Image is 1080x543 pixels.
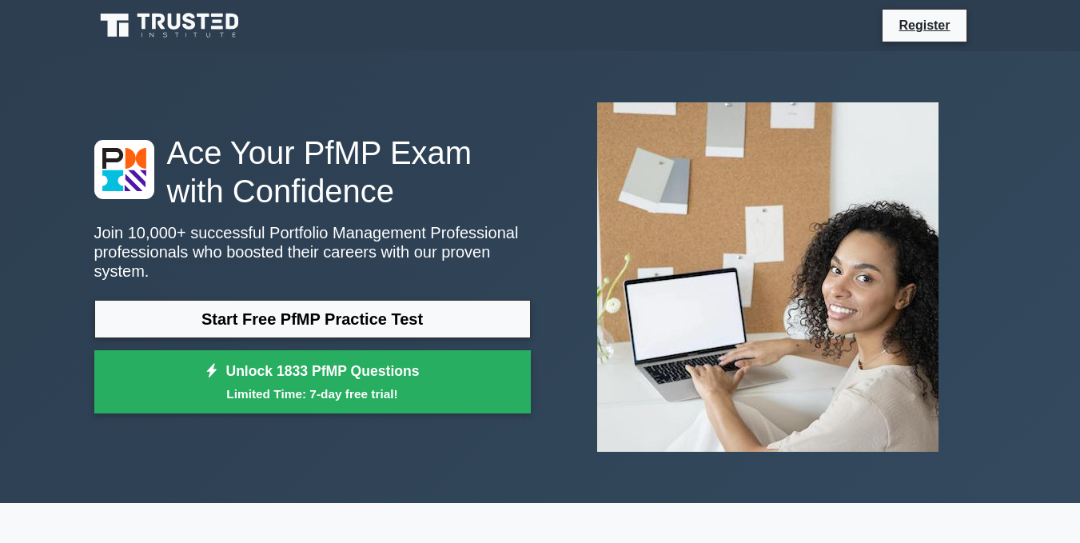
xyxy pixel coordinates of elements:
a: Register [889,15,959,35]
a: Unlock 1833 PfMP QuestionsLimited Time: 7-day free trial! [94,350,531,414]
small: Limited Time: 7-day free trial! [114,385,511,403]
p: Join 10,000+ successful Portfolio Management Professional professionals who boosted their careers... [94,223,531,281]
h1: Ace Your PfMP Exam with Confidence [94,134,531,210]
a: Start Free PfMP Practice Test [94,300,531,338]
